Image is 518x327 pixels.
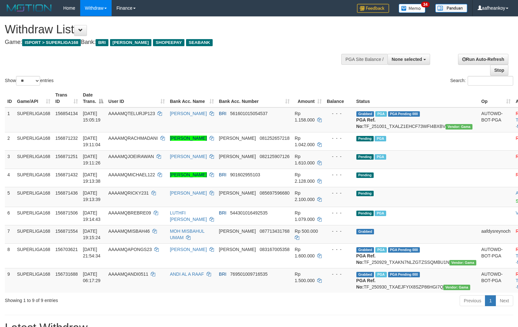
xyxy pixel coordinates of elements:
td: SUPERLIGA168 [14,243,53,268]
span: BRI [219,111,226,116]
a: ANDI AL A RAAF [170,272,204,277]
th: Bank Acc. Number: activate to sort column ascending [217,89,292,107]
span: AAAAMQJOEIRAWAN [108,154,154,159]
a: [PERSON_NAME] [170,247,207,252]
b: PGA Ref. No: [356,278,376,289]
span: SHOPEEPAY [153,39,184,46]
td: SUPERLIGA168 [14,150,53,169]
span: [PERSON_NAME] [219,136,256,141]
div: - - - [327,135,351,141]
div: Showing 1 to 9 of 9 entries [5,295,211,304]
span: PGA Pending [388,247,420,253]
td: 4 [5,169,14,187]
span: Grabbed [356,272,374,277]
span: Copy 769501009716535 to clipboard [230,272,268,277]
span: [PERSON_NAME] [219,190,256,196]
span: BRI [96,39,108,46]
span: Marked by aafromsomean [375,272,386,277]
a: Next [496,295,513,306]
span: Marked by aafsengchandara [375,211,386,216]
span: 156854134 [55,111,78,116]
div: - - - [327,172,351,178]
span: Pending [356,136,374,141]
span: [DATE] 19:11:04 [83,136,101,147]
span: Copy 082125907126 to clipboard [259,154,289,159]
select: Showentries [16,76,40,86]
span: Rp 1.600.000 [295,247,315,258]
span: AAAAMQAPONGS23 [108,247,152,252]
span: Marked by aafheankoy [375,136,386,141]
span: Grabbed [356,111,374,117]
span: 156731688 [55,272,78,277]
div: - - - [327,271,351,277]
span: [PERSON_NAME] [219,154,256,159]
a: [PERSON_NAME] [170,172,207,177]
span: [PERSON_NAME] [219,247,256,252]
img: Feedback.jpg [357,4,389,13]
a: LUTHFI [PERSON_NAME] [170,210,207,222]
div: - - - [327,190,351,196]
span: Vendor URL: https://trx31.1velocity.biz [446,124,472,130]
span: Copy 081252657218 to clipboard [259,136,289,141]
h1: Withdraw List [5,23,339,36]
td: 9 [5,268,14,293]
span: Copy 087713431768 to clipboard [259,229,289,234]
th: Date Trans.: activate to sort column descending [81,89,106,107]
span: Rp 1.042.000 [295,136,315,147]
div: PGA Site Balance / [341,54,387,65]
td: SUPERLIGA168 [14,207,53,225]
span: [DATE] 21:54:34 [83,247,101,258]
th: Amount: activate to sort column ascending [292,89,324,107]
span: Pending [356,172,374,178]
span: Rp 2.128.000 [295,172,315,184]
a: MOH MISBAHUL UMAM [170,229,205,240]
td: AUTOWD-BOT-PGA [479,107,513,132]
span: [DATE] 06:17:29 [83,272,101,283]
span: Grabbed [356,247,374,253]
span: [DATE] 19:11:26 [83,154,101,165]
span: ISPORT > SUPERLIGA168 [22,39,81,46]
div: - - - [327,228,351,234]
span: Copy 561601015054537 to clipboard [230,111,268,116]
span: AAAAMQBREBRE09 [108,210,151,215]
span: AAAAMQMISBAH46 [108,229,150,234]
span: PGA Pending [388,272,420,277]
span: 156871506 [55,210,78,215]
td: SUPERLIGA168 [14,107,53,132]
td: AUTOWD-BOT-PGA [479,243,513,268]
td: SUPERLIGA168 [14,187,53,207]
div: - - - [327,153,351,160]
span: Rp 1.500.000 [295,272,315,283]
img: Button%20Memo.svg [399,4,426,13]
span: Marked by aafsengchandara [375,111,386,117]
span: AAAAMQRICKY231 [108,190,149,196]
span: AAAAMQTELURJP123 [108,111,155,116]
a: [PERSON_NAME] [170,190,207,196]
span: AAAAMQMICHAEL122 [108,172,155,177]
div: - - - [327,210,351,216]
th: Balance [324,89,354,107]
th: Op: activate to sort column ascending [479,89,513,107]
span: BRI [219,272,226,277]
span: Copy 901602955103 to clipboard [230,172,260,177]
a: [PERSON_NAME] [170,111,207,116]
img: panduan.png [435,4,467,13]
label: Search: [450,76,513,86]
button: None selected [387,54,430,65]
td: SUPERLIGA168 [14,268,53,293]
span: Rp 500.000 [295,229,318,234]
span: Grabbed [356,229,374,234]
span: 156871432 [55,172,78,177]
td: 1 [5,107,14,132]
td: SUPERLIGA168 [14,132,53,150]
span: 34 [421,2,430,7]
span: Vendor URL: https://trx31.1velocity.biz [443,285,470,290]
span: [DATE] 19:13:38 [83,172,101,184]
span: Marked by aafheankoy [375,154,386,160]
span: Rp 2.100.000 [295,190,315,202]
td: 7 [5,225,14,243]
td: 8 [5,243,14,268]
td: 2 [5,132,14,150]
span: Copy 083167005358 to clipboard [259,247,289,252]
span: 156871251 [55,154,78,159]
